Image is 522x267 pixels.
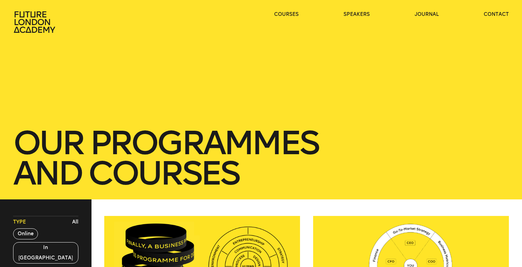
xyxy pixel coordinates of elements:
[415,11,439,18] a: journal
[70,217,80,227] button: All
[13,128,509,188] h1: our Programmes and courses
[13,219,26,226] span: Type
[484,11,509,18] a: contact
[344,11,370,18] a: speakers
[274,11,299,18] a: courses
[13,228,38,239] button: Online
[13,242,78,264] button: In [GEOGRAPHIC_DATA]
